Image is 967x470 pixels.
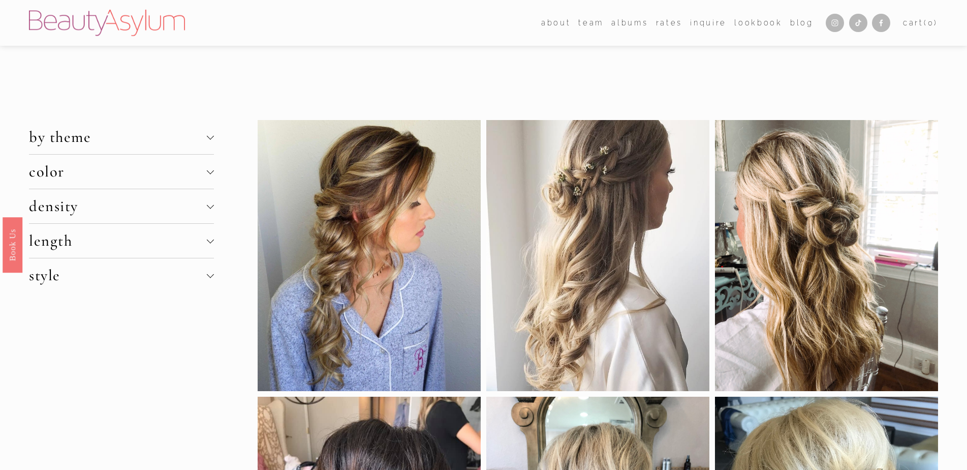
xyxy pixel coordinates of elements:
button: density [29,189,214,223]
a: 0 items in cart [903,16,938,30]
span: ( ) [924,18,938,27]
a: albums [611,15,648,30]
button: by theme [29,120,214,154]
a: TikTok [849,14,867,32]
span: density [29,197,207,216]
a: Blog [790,15,814,30]
a: folder dropdown [578,15,604,30]
button: length [29,224,214,258]
span: style [29,266,207,285]
span: length [29,231,207,250]
a: Rates [656,15,682,30]
span: team [578,16,604,30]
a: Facebook [872,14,890,32]
img: Beauty Asylum | Bridal Hair &amp; Makeup Charlotte &amp; Atlanta [29,10,185,36]
span: about [541,16,571,30]
span: 0 [928,18,934,27]
a: Inquire [690,15,727,30]
button: color [29,155,214,189]
span: color [29,162,207,181]
a: Lookbook [734,15,782,30]
button: style [29,258,214,292]
a: Instagram [826,14,844,32]
a: Book Us [3,217,22,273]
span: by theme [29,128,207,146]
a: folder dropdown [541,15,571,30]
